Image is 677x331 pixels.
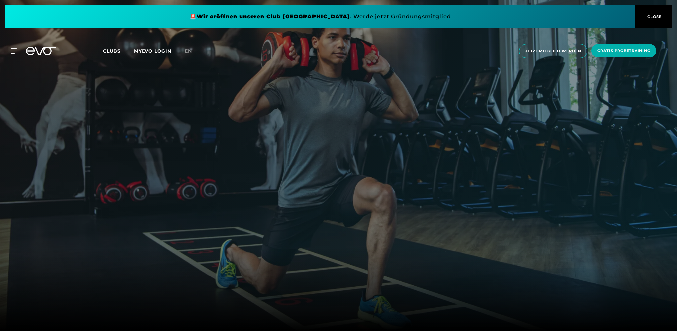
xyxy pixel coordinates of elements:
a: Clubs [103,48,134,54]
span: CLOSE [646,14,662,20]
a: MYEVO LOGIN [134,48,171,54]
a: Gratis Probetraining [589,44,658,58]
span: Gratis Probetraining [597,48,650,54]
button: CLOSE [635,5,672,28]
a: en [185,47,200,55]
span: en [185,48,192,54]
a: Jetzt Mitglied werden [517,44,589,58]
span: Jetzt Mitglied werden [525,48,581,54]
span: Clubs [103,48,121,54]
